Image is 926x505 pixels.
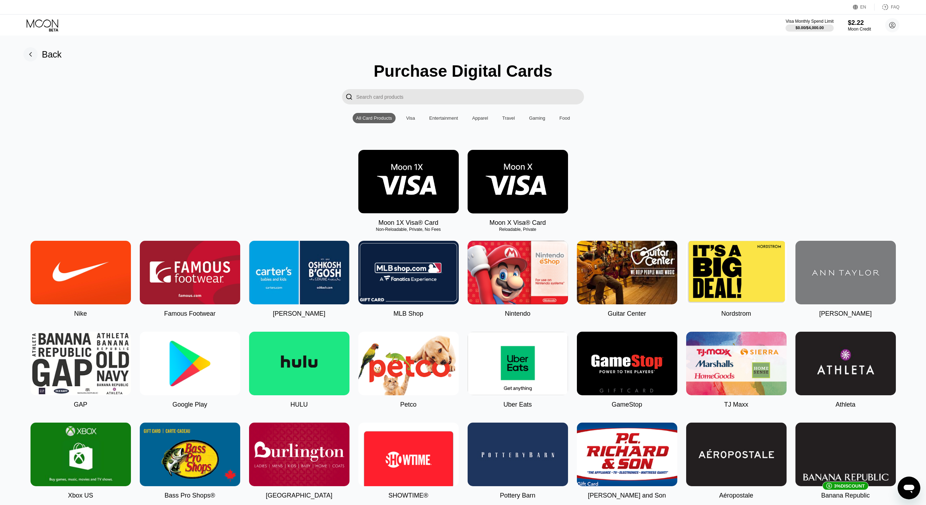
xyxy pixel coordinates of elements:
div: Famous Footwear [164,310,215,317]
div: Visa [403,113,419,123]
div: SHOWTIME® [388,492,428,499]
div: Visa Monthly Spend Limit [786,19,833,24]
div: Moon 1X Visa® Card [378,219,438,227]
div: $0.00 / $4,000.00 [795,26,824,30]
div: [PERSON_NAME] [273,310,325,317]
div: TJ Maxx [724,401,748,408]
div: All Card Products [356,115,392,121]
input: Search card products [356,89,584,104]
div: Nintendo [505,310,530,317]
div:  [342,89,356,104]
div: 3%DISCOUNT [795,423,896,486]
div: [GEOGRAPHIC_DATA] [266,492,332,499]
div: Pottery Barn [500,492,535,499]
div: HULU [290,401,308,408]
div: [PERSON_NAME] [819,310,872,317]
iframe: Button to launch messaging window [898,477,920,499]
div: Travel [499,113,519,123]
div: Purchase Digital Cards [374,61,552,81]
div: Non-Reloadable, Private, No Fees [358,227,459,232]
div: Gaming [525,113,549,123]
div: Petco [400,401,417,408]
div: Google Play [172,401,207,408]
div: Entertainment [429,115,458,121]
div: Moon X Visa® Card [489,219,546,227]
div: Visa Monthly Spend Limit$0.00/$4,000.00 [786,19,833,32]
div: Food [556,113,574,123]
div: All Card Products [353,113,396,123]
div: Back [23,47,62,61]
div: Nike [74,310,87,317]
div: Visa [406,115,415,121]
div: Apparel [472,115,488,121]
div: EN [860,5,866,10]
div: 3 % DISCOUNT [834,483,865,489]
div: $2.22 [848,19,871,27]
div: Reloadable, Private [468,227,568,232]
div: Entertainment [426,113,462,123]
div: EN [853,4,875,11]
div: GAP [74,401,87,408]
div: Guitar Center [608,310,646,317]
div: Banana Republic [821,492,870,499]
div: [PERSON_NAME] and Son [588,492,666,499]
div:  [346,93,353,101]
div: Apparel [469,113,492,123]
div: Bass Pro Shops® [165,492,215,499]
div: Nordstrom [721,310,751,317]
div: Food [560,115,570,121]
div: FAQ [891,5,899,10]
div: Back [42,49,62,60]
div: Xbox US [68,492,93,499]
div: FAQ [875,4,899,11]
div: Moon Credit [848,27,871,32]
div: Uber Eats [503,401,532,408]
div: MLB Shop [393,310,423,317]
div: Travel [502,115,515,121]
div: GameStop [612,401,642,408]
div: Aéropostale [719,492,753,499]
div: Gaming [529,115,545,121]
div: Athleta [836,401,855,408]
div: $2.22Moon Credit [848,19,871,32]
